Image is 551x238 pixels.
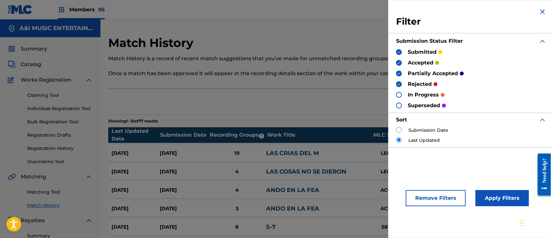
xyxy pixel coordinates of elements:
[519,207,551,238] iframe: Chat Widget
[85,173,93,181] img: expand
[406,190,466,206] button: Remove Filters
[111,187,160,194] div: [DATE]
[408,80,432,88] p: rejected
[366,168,415,176] div: LE0UCC
[396,16,546,28] h3: Filter
[8,61,41,68] a: CatalogCatalog
[8,45,16,53] img: Summary
[408,137,440,144] label: Last Updated
[27,145,93,152] a: Registration History
[397,50,401,54] img: checkbox
[209,131,267,139] div: Recording Groups
[8,173,16,181] img: Matching
[21,61,41,68] span: Catalog
[266,150,319,157] a: LAS CRIAS DEL M
[58,6,65,14] img: Top Rightsholders
[208,150,266,157] div: 10
[108,118,158,124] p: Showing 1 - 10 of 77 results
[27,92,93,99] a: Claiming Tool
[266,223,275,231] a: 5-7
[266,205,319,212] a: ANDO EN LA FEA
[27,158,93,165] a: Overclaims Tool
[408,70,458,77] p: partially accepted
[19,25,93,32] h5: A&I MUSIC ENTERTAINMENT, INC
[69,6,105,13] span: Members
[408,102,440,109] p: superseded
[160,187,208,194] div: [DATE]
[21,173,46,181] span: Matching
[8,45,47,53] a: SummarySummary
[366,150,415,157] div: LE0UB2
[111,150,160,157] div: [DATE]
[397,71,401,76] img: checkbox
[27,202,93,209] a: Match History
[408,127,448,134] label: Submission Date
[208,205,266,212] div: 3
[160,131,209,139] div: Submission Date
[108,70,443,77] p: Once a match has been approved it will appear in the recording details section of the work within...
[21,76,71,84] span: Works Registration
[8,76,16,84] img: Works Registration
[396,117,407,123] strong: Sort
[160,223,208,231] div: [DATE]
[85,76,93,84] img: expand
[408,48,437,56] p: submitted
[267,131,370,139] div: Work Title
[85,217,93,224] img: expand
[98,6,105,13] span: 96
[266,187,319,194] a: ANDO EN LA FEA
[397,61,401,65] img: checkbox
[408,59,433,67] p: accepted
[208,223,266,231] div: 8
[533,149,551,201] iframe: Resource Center
[27,105,93,112] a: Individual Registration Tool
[8,25,16,32] img: Accounts
[111,127,160,143] div: Last Updated Date
[370,131,419,139] div: MLC Song Code
[208,168,266,176] div: 4
[259,133,264,139] span: ?
[108,36,197,50] h2: Match History
[366,223,415,231] div: 5815AR
[8,5,33,14] img: MLC Logo
[396,38,463,44] strong: Submission Status Filter
[475,190,529,206] button: Apply Filters
[160,150,208,157] div: [DATE]
[111,223,160,231] div: [DATE]
[160,205,208,212] div: [DATE]
[160,168,208,176] div: [DATE]
[8,217,16,224] img: Royalties
[21,45,47,53] span: Summary
[539,116,546,124] img: expand
[366,205,415,212] div: AC9CTS
[108,55,443,62] p: Match History is a record of recent match suggestions that you've made for unmatched recording gr...
[539,37,546,45] img: expand
[27,132,93,139] a: Registration Drafts
[266,168,346,175] a: LAS COSAS NO SE DIERON
[366,187,415,194] div: AC9CTS
[27,189,93,196] a: Matching Tool
[539,8,546,16] img: close
[208,187,266,194] div: 4
[521,213,524,233] div: Drag
[8,61,16,68] img: Catalog
[397,82,401,86] img: checkbox
[27,119,93,125] a: Bulk Registration Tool
[21,217,45,224] span: Royalties
[111,168,160,176] div: [DATE]
[111,205,160,212] div: [DATE]
[408,91,439,99] p: in progress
